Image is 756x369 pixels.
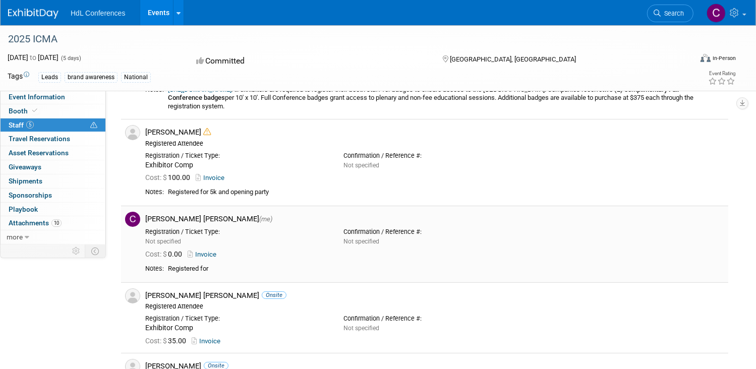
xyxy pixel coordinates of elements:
[121,72,151,83] div: National
[203,128,211,136] i: Double-book Warning!
[1,216,105,230] a: Attachments10
[145,173,168,181] span: Cost: $
[71,9,125,17] span: HdL Conferences
[65,72,118,83] div: brand awareness
[343,228,527,236] div: Confirmation / Reference #:
[8,9,59,19] img: ExhibitDay
[32,108,37,113] i: Booth reservation complete
[9,163,41,171] span: Giveaways
[192,337,224,345] a: Invoice
[707,4,726,23] img: Connor Duckworth
[125,212,140,227] img: C.jpg
[145,228,328,236] div: Registration / Ticket Type:
[1,203,105,216] a: Playbook
[145,337,190,345] span: 35.00
[145,315,328,323] div: Registration / Ticket Type:
[90,121,97,130] span: Potential Scheduling Conflict -- at least one attendee is tagged in another overlapping event.
[145,188,164,196] div: Notes:
[8,71,29,83] td: Tags
[343,238,379,245] span: Not specified
[145,265,164,273] div: Notes:
[9,149,69,157] span: Asset Reservations
[343,162,379,169] span: Not specified
[450,55,576,63] span: [GEOGRAPHIC_DATA], [GEOGRAPHIC_DATA]
[1,146,105,160] a: Asset Reservations
[145,173,194,181] span: 100.00
[9,135,70,143] span: Travel Reservations
[343,152,527,160] div: Confirmation / Reference #:
[343,315,527,323] div: Confirmation / Reference #:
[145,250,186,258] span: 0.00
[145,302,724,311] div: Registered Attendee
[125,125,140,140] img: Associate-Profile-5.png
[9,205,38,213] span: Playbook
[9,219,62,227] span: Attachments
[125,288,140,303] img: Associate-Profile-5.png
[168,86,724,111] div: All exhibitors are required to register their booth staff for badges to ensure access to the [GEO...
[1,90,105,104] a: Event Information
[712,54,736,62] div: In-Person
[9,121,34,129] span: Staff
[145,214,724,224] div: [PERSON_NAME] [PERSON_NAME]
[145,291,724,300] div: [PERSON_NAME] [PERSON_NAME]
[7,233,23,241] span: more
[145,161,328,170] div: Exhibitor Comp
[627,52,736,68] div: Event Format
[1,230,105,244] a: more
[259,215,272,223] span: (me)
[9,93,65,101] span: Event Information
[145,324,328,333] div: Exhibitor Comp
[145,337,168,345] span: Cost: $
[343,325,379,332] span: Not specified
[168,265,724,273] div: Registered for
[661,10,684,17] span: Search
[196,174,228,181] a: Invoice
[701,54,711,62] img: Format-Inperson.png
[168,86,231,93] a: [URL][DOMAIN_NAME]
[9,177,42,185] span: Shipments
[1,189,105,202] a: Sponsorships
[1,174,105,188] a: Shipments
[188,251,220,258] a: Invoice
[68,244,85,258] td: Personalize Event Tab Strip
[168,188,724,197] div: Registered for 5k and opening party
[60,55,81,61] span: (5 days)
[168,86,679,102] b: two (2) complimentary Full Conference badges
[85,244,106,258] td: Toggle Event Tabs
[9,107,39,115] span: Booth
[1,160,105,174] a: Giveaways
[9,191,52,199] span: Sponsorships
[145,250,168,258] span: Cost: $
[145,128,724,137] div: [PERSON_NAME]
[647,5,693,22] a: Search
[28,53,38,61] span: to
[8,53,59,61] span: [DATE] [DATE]
[1,132,105,146] a: Travel Reservations
[38,72,61,83] div: Leads
[194,52,426,70] div: Committed
[1,104,105,118] a: Booth
[145,152,328,160] div: Registration / Ticket Type:
[26,121,34,129] span: 5
[708,71,735,76] div: Event Rating
[51,219,62,227] span: 10
[5,30,674,48] div: 2025 ICMA
[145,140,724,148] div: Registered Attendee
[1,118,105,132] a: Staff5
[262,291,286,299] span: Onsite
[145,238,181,245] span: Not specified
